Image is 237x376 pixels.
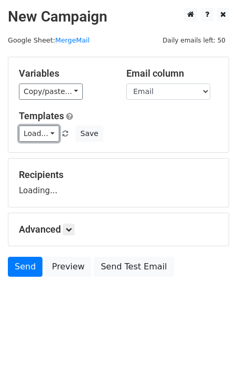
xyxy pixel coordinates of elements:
iframe: Chat Widget [185,326,237,376]
a: Send [8,257,42,277]
a: Load... [19,126,59,142]
h5: Variables [19,68,111,79]
div: Loading... [19,169,218,196]
a: MergeMail [55,36,90,44]
button: Save [76,126,103,142]
h5: Recipients [19,169,218,181]
small: Google Sheet: [8,36,90,44]
h2: New Campaign [8,8,229,26]
a: Send Test Email [94,257,174,277]
h5: Advanced [19,224,218,235]
a: Copy/paste... [19,83,83,100]
h5: Email column [126,68,218,79]
a: Preview [45,257,91,277]
span: Daily emails left: 50 [159,35,229,46]
a: Templates [19,110,64,121]
a: Daily emails left: 50 [159,36,229,44]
